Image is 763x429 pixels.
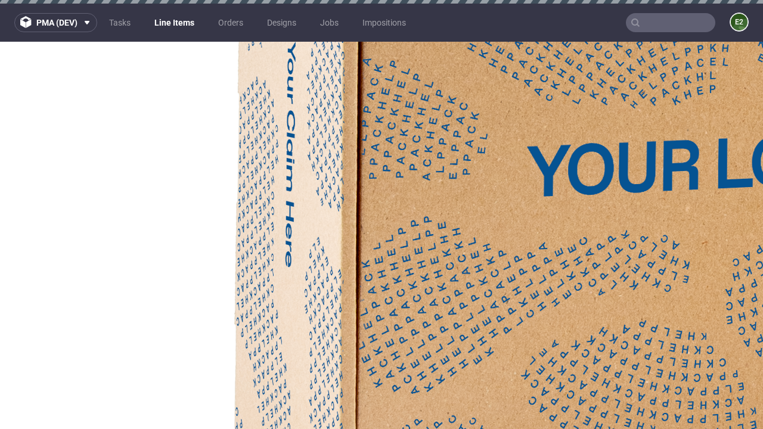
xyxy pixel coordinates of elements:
[14,13,97,32] button: pma (dev)
[36,18,77,27] span: pma (dev)
[260,13,303,32] a: Designs
[355,13,413,32] a: Impositions
[313,13,346,32] a: Jobs
[147,13,201,32] a: Line Items
[731,14,748,30] figcaption: e2
[102,13,138,32] a: Tasks
[211,13,250,32] a: Orders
